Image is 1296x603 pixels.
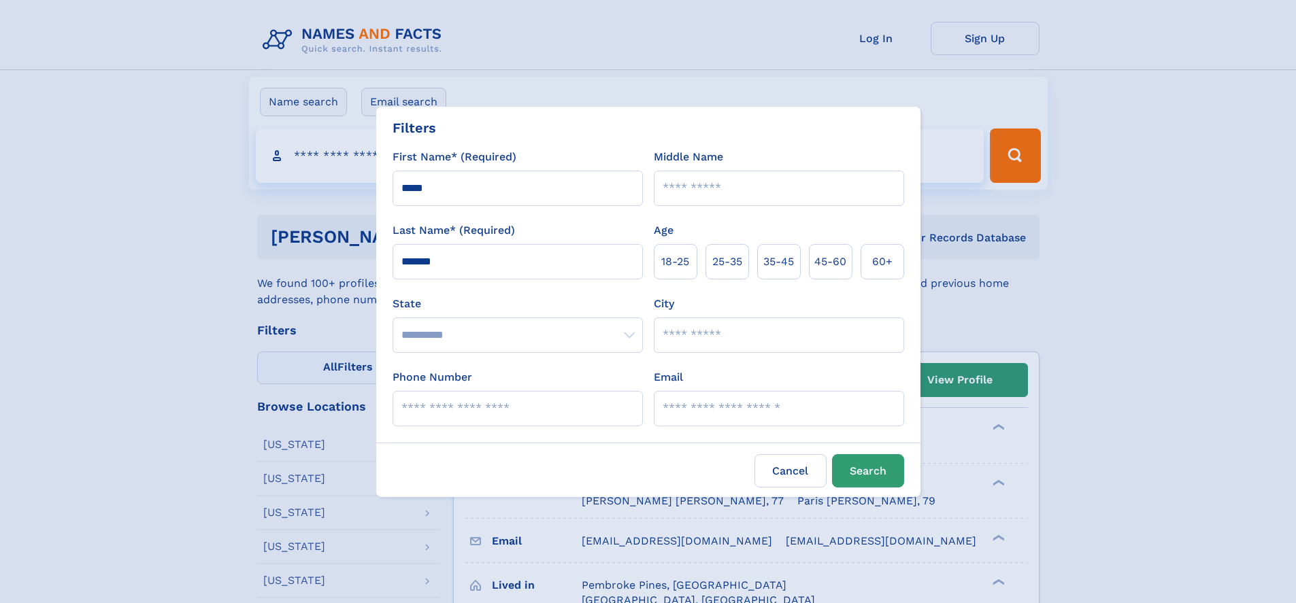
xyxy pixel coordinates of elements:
label: Phone Number [393,369,472,385]
label: Age [654,222,674,239]
label: First Name* (Required) [393,149,516,165]
span: 35‑45 [763,254,794,270]
span: 45‑60 [814,254,846,270]
label: Last Name* (Required) [393,222,515,239]
button: Search [832,454,904,487]
label: Email [654,369,683,385]
label: State [393,296,643,312]
div: Filters [393,118,436,138]
label: City [654,296,674,312]
span: 18‑25 [661,254,689,270]
span: 60+ [872,254,893,270]
label: Middle Name [654,149,723,165]
label: Cancel [754,454,827,487]
span: 25‑35 [712,254,742,270]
